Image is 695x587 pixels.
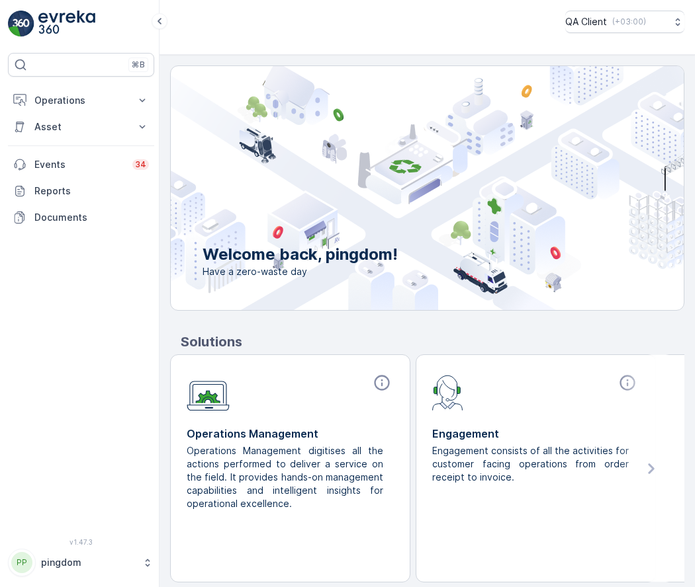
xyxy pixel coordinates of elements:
p: Solutions [181,332,684,352]
p: Engagement [432,426,639,442]
p: Operations Management [187,426,394,442]
img: logo [8,11,34,37]
p: Asset [34,120,128,134]
p: QA Client [565,15,607,28]
p: Reports [34,184,149,198]
button: QA Client(+03:00) [565,11,684,33]
p: ( +03:00 ) [612,17,646,27]
p: ⌘B [132,59,145,70]
img: city illustration [111,66,684,310]
div: PP [11,552,32,573]
p: 34 [135,159,146,170]
button: Asset [8,114,154,140]
span: Have a zero-waste day [203,265,398,278]
a: Events34 [8,151,154,178]
button: PPpingdom [8,549,154,576]
p: Events [34,158,124,171]
p: Documents [34,211,149,224]
img: module-icon [187,373,230,411]
button: Operations [8,87,154,114]
img: module-icon [432,373,463,411]
p: Operations Management digitises all the actions performed to deliver a service on the field. It p... [187,444,383,510]
p: Operations [34,94,128,107]
p: pingdom [41,556,136,569]
img: logo_light-DOdMpM7g.png [38,11,95,37]
p: Engagement consists of all the activities for customer facing operations from order receipt to in... [432,444,629,484]
a: Reports [8,178,154,204]
p: Welcome back, pingdom! [203,244,398,265]
span: v 1.47.3 [8,538,154,546]
a: Documents [8,204,154,231]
